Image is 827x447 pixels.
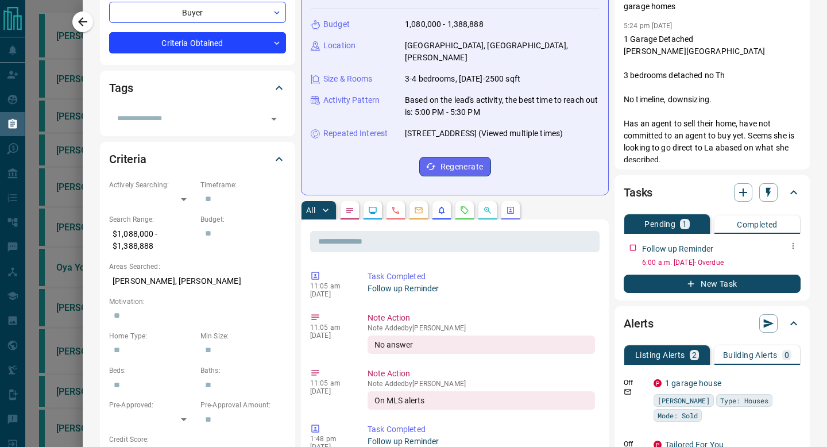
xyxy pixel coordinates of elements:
div: Criteria Obtained [109,32,286,53]
p: Listing Alerts [635,351,685,359]
p: 1,080,000 - 1,388,888 [405,18,484,30]
h2: Criteria [109,150,146,168]
p: 2 [692,351,697,359]
p: [DATE] [310,332,350,340]
p: Actively Searching: [109,180,195,190]
p: 1 Garage Detached [PERSON_NAME][GEOGRAPHIC_DATA] 3 bedrooms detached no Th No timeline, downsizin... [624,33,801,238]
p: All [306,206,315,214]
div: Criteria [109,145,286,173]
p: Completed [737,221,778,229]
p: Home Type: [109,331,195,341]
p: Based on the lead's activity, the best time to reach out is: 5:00 PM - 5:30 PM [405,94,599,118]
svg: Calls [391,206,400,215]
div: Tasks [624,179,801,206]
p: 6:00 a.m. [DATE] - Overdue [642,257,801,268]
div: No answer [368,336,595,354]
p: Areas Searched: [109,261,286,272]
p: Min Size: [200,331,286,341]
p: Building Alerts [723,351,778,359]
div: Alerts [624,310,801,337]
p: 11:05 am [310,282,350,290]
p: Follow up Reminder [368,283,595,295]
p: Note Action [368,312,595,324]
span: Type: Houses [720,395,768,406]
p: [GEOGRAPHIC_DATA], [GEOGRAPHIC_DATA], [PERSON_NAME] [405,40,599,64]
div: Buyer [109,2,286,23]
p: 1:48 pm [310,435,350,443]
p: Follow up Reminder [642,243,713,255]
svg: Listing Alerts [437,206,446,215]
p: Activity Pattern [323,94,380,106]
p: Location [323,40,355,52]
svg: Notes [345,206,354,215]
p: [PERSON_NAME], [PERSON_NAME] [109,272,286,291]
p: 5:24 pm [DATE] [624,22,673,30]
p: Motivation: [109,296,286,307]
span: Mode: Sold [658,410,698,421]
p: Task Completed [368,271,595,283]
h2: Tags [109,79,133,97]
div: On MLS alerts [368,391,595,410]
p: Note Added by [PERSON_NAME] [368,324,595,332]
p: Baths: [200,365,286,376]
p: Note Action [368,368,595,380]
svg: Emails [414,206,423,215]
h2: Tasks [624,183,652,202]
div: property.ca [654,379,662,387]
a: 1 garage house [665,379,721,388]
button: Regenerate [419,157,491,176]
p: [STREET_ADDRESS] (Viewed multiple times) [405,128,563,140]
p: 11:05 am [310,379,350,387]
svg: Agent Actions [506,206,515,215]
p: Budget: [200,214,286,225]
div: Tags [109,74,286,102]
p: Search Range: [109,214,195,225]
p: Pending [644,220,675,228]
button: New Task [624,275,801,293]
p: 11:05 am [310,323,350,332]
svg: Email [624,388,632,396]
p: 0 [785,351,789,359]
p: [DATE] [310,290,350,298]
p: Pre-Approved: [109,400,195,410]
p: $1,088,000 - $1,388,888 [109,225,195,256]
p: Size & Rooms [323,73,373,85]
p: [DATE] [310,387,350,395]
svg: Opportunities [483,206,492,215]
svg: Requests [460,206,469,215]
p: Timeframe: [200,180,286,190]
p: Task Completed [368,423,595,436]
p: Credit Score: [109,434,286,445]
p: Pre-Approval Amount: [200,400,286,410]
span: [PERSON_NAME] [658,395,710,406]
p: Budget [323,18,350,30]
p: 3-4 bedrooms, [DATE]-2500 sqft [405,73,520,85]
p: 1 [682,220,687,228]
p: Note Added by [PERSON_NAME] [368,380,595,388]
p: Beds: [109,365,195,376]
p: Repeated Interest [323,128,388,140]
svg: Lead Browsing Activity [368,206,377,215]
button: Open [266,111,282,127]
h2: Alerts [624,314,654,333]
p: Off [624,377,647,388]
